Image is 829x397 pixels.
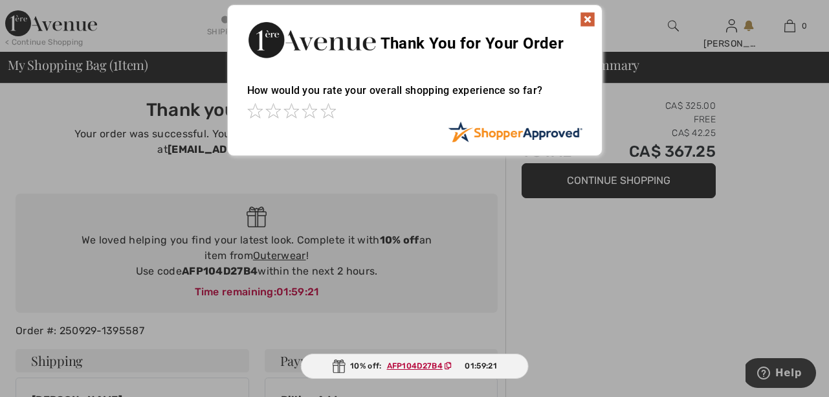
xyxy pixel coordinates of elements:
ins: AFP104D27B4 [387,361,443,370]
img: Gift.svg [332,359,345,373]
span: Thank You for Your Order [381,34,564,52]
img: Thank You for Your Order [247,18,377,62]
img: x [580,12,595,27]
div: 10% off: [300,354,529,379]
span: 01:59:21 [465,360,496,372]
div: How would you rate your overall shopping experience so far? [247,71,582,121]
span: Help [30,9,56,21]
